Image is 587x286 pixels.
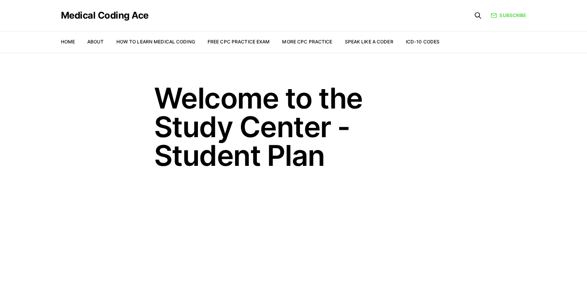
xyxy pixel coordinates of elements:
a: ICD-10 Codes [406,39,440,45]
a: About [87,39,104,45]
a: Free CPC Practice Exam [208,39,270,45]
a: Subscribe [491,12,526,19]
a: Speak Like a Coder [345,39,393,45]
a: More CPC Practice [282,39,332,45]
a: Home [61,39,75,45]
a: How to Learn Medical Coding [116,39,195,45]
h1: Welcome to the Study Center - Student Plan [154,84,433,170]
a: Medical Coding Ace [61,11,149,20]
